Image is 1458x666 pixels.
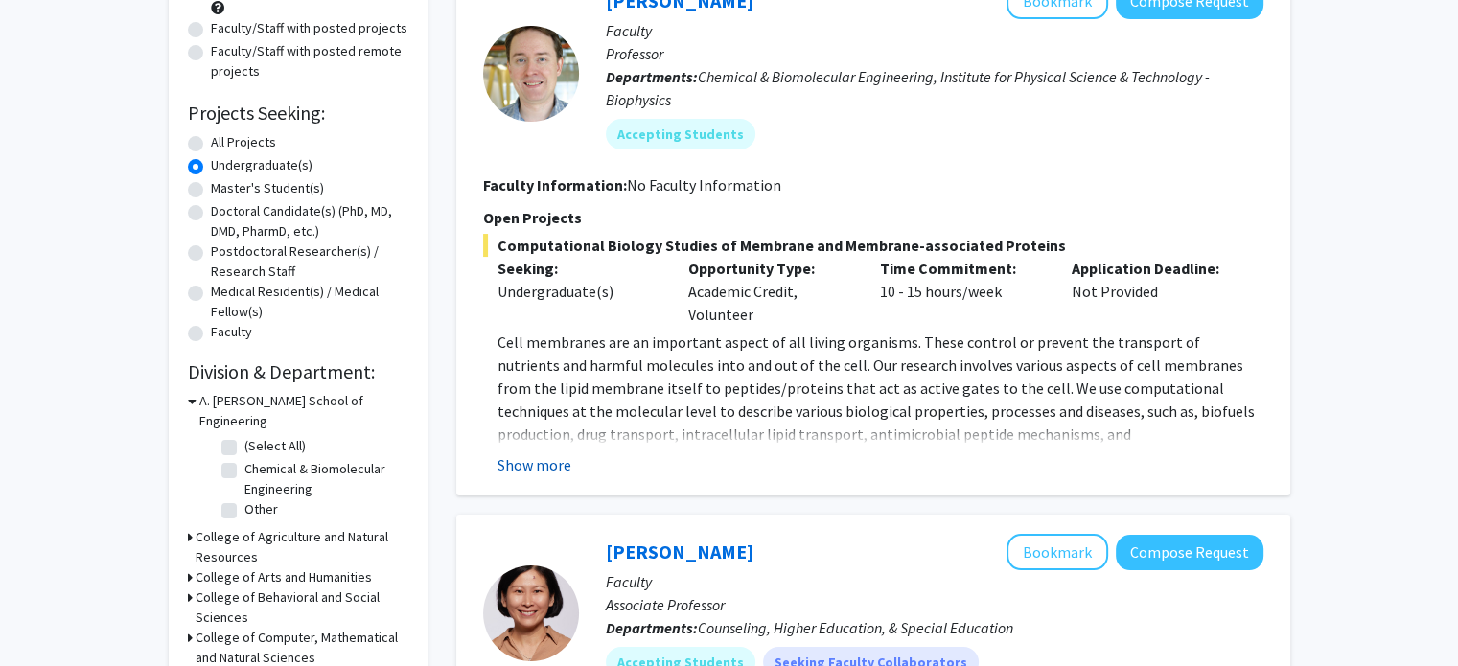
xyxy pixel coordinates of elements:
[244,436,306,456] label: (Select All)
[606,593,1263,616] p: Associate Professor
[483,206,1263,229] p: Open Projects
[1116,535,1263,570] button: Compose Request to Chunyan Yang
[211,201,408,241] label: Doctoral Candidate(s) (PhD, MD, DMD, PharmD, etc.)
[196,567,372,587] h3: College of Arts and Humanities
[698,618,1013,637] span: Counseling, Higher Education, & Special Education
[880,257,1043,280] p: Time Commitment:
[606,19,1263,42] p: Faculty
[606,618,698,637] b: Departments:
[211,41,408,81] label: Faculty/Staff with posted remote projects
[14,580,81,652] iframe: Chat
[606,67,698,86] b: Departments:
[244,459,404,499] label: Chemical & Biomolecular Engineering
[211,178,324,198] label: Master's Student(s)
[1057,257,1249,326] div: Not Provided
[688,257,851,280] p: Opportunity Type:
[627,175,781,195] span: No Faculty Information
[674,257,866,326] div: Academic Credit, Volunteer
[498,257,660,280] p: Seeking:
[606,67,1210,109] span: Chemical & Biomolecular Engineering, Institute for Physical Science & Technology - Biophysics
[196,527,408,567] h3: College of Agriculture and Natural Resources
[606,119,755,149] mat-chip: Accepting Students
[199,391,408,431] h3: A. [PERSON_NAME] School of Engineering
[866,257,1057,326] div: 10 - 15 hours/week
[188,360,408,383] h2: Division & Department:
[211,132,276,152] label: All Projects
[188,102,408,125] h2: Projects Seeking:
[498,331,1263,561] p: Cell membranes are an important aspect of all living organisms. These control or prevent the tran...
[244,499,278,519] label: Other
[606,540,753,563] a: [PERSON_NAME]
[211,155,312,175] label: Undergraduate(s)
[1007,534,1108,570] button: Add Chunyan Yang to Bookmarks
[498,280,660,303] div: Undergraduate(s)
[196,587,408,628] h3: College of Behavioral and Social Sciences
[483,175,627,195] b: Faculty Information:
[211,322,252,342] label: Faculty
[498,453,571,476] button: Show more
[483,234,1263,257] span: Computational Biology Studies of Membrane and Membrane-associated Proteins
[606,570,1263,593] p: Faculty
[211,282,408,322] label: Medical Resident(s) / Medical Fellow(s)
[606,42,1263,65] p: Professor
[1072,257,1235,280] p: Application Deadline:
[211,241,408,282] label: Postdoctoral Researcher(s) / Research Staff
[211,18,407,38] label: Faculty/Staff with posted projects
